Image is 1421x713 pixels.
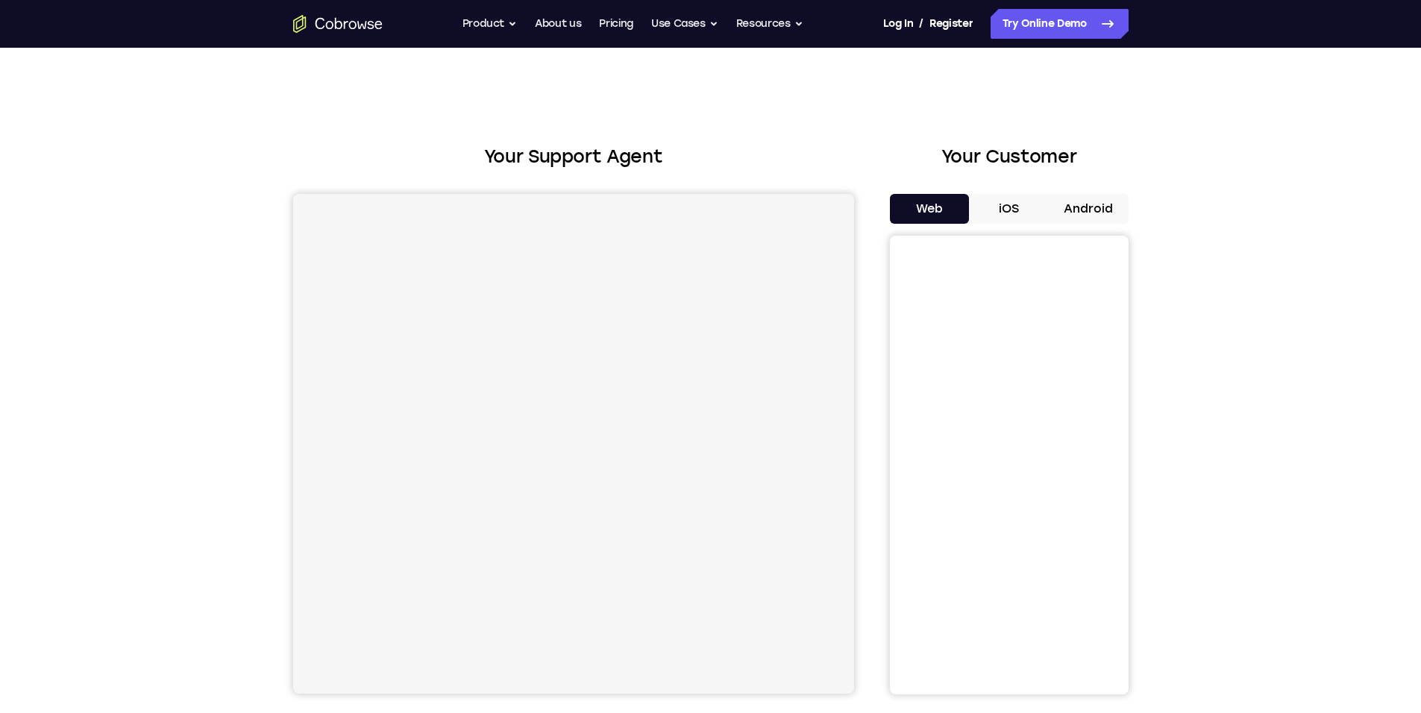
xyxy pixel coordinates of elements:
[293,194,854,694] iframe: Agent
[991,9,1129,39] a: Try Online Demo
[599,9,633,39] a: Pricing
[929,9,973,39] a: Register
[462,9,518,39] button: Product
[919,15,923,33] span: /
[890,194,970,224] button: Web
[651,9,718,39] button: Use Cases
[293,15,383,33] a: Go to the home page
[736,9,803,39] button: Resources
[293,143,854,170] h2: Your Support Agent
[1049,194,1129,224] button: Android
[883,9,913,39] a: Log In
[969,194,1049,224] button: iOS
[535,9,581,39] a: About us
[890,143,1129,170] h2: Your Customer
